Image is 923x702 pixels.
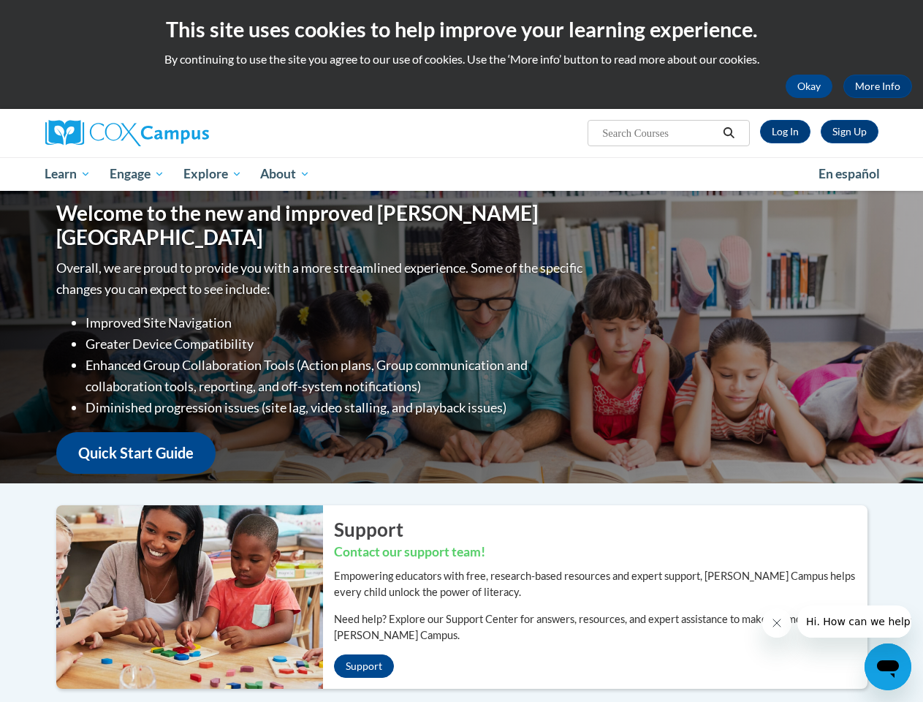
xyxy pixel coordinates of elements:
[45,165,91,183] span: Learn
[56,201,586,250] h1: Welcome to the new and improved [PERSON_NAME][GEOGRAPHIC_DATA]
[86,333,586,355] li: Greater Device Compatibility
[183,165,242,183] span: Explore
[821,120,878,143] a: Register
[11,51,912,67] p: By continuing to use the site you agree to our use of cookies. Use the ‘More info’ button to read...
[334,568,867,600] p: Empowering educators with free, research-based resources and expert support, [PERSON_NAME] Campus...
[334,516,867,543] h2: Support
[760,120,810,143] a: Log In
[11,15,912,44] h2: This site uses cookies to help improve your learning experience.
[56,257,586,300] p: Overall, we are proud to provide you with a more streamlined experience. Some of the specific cha...
[865,643,911,690] iframe: Button to launch messaging window
[809,159,889,189] a: En español
[797,605,911,638] iframe: Message from company
[56,432,216,474] a: Quick Start Guide
[786,75,832,98] button: Okay
[843,75,912,98] a: More Info
[45,120,209,146] img: Cox Campus
[334,611,867,643] p: Need help? Explore our Support Center for answers, resources, and expert assistance to make the m...
[334,543,867,562] h3: Contact our support team!
[251,157,319,191] a: About
[334,654,394,678] a: Support
[718,124,740,142] button: Search
[260,165,310,183] span: About
[818,166,880,181] span: En español
[601,124,718,142] input: Search Courses
[36,157,101,191] a: Learn
[45,505,323,688] img: ...
[45,120,308,146] a: Cox Campus
[110,165,164,183] span: Engage
[100,157,174,191] a: Engage
[86,397,586,418] li: Diminished progression issues (site lag, video stalling, and playback issues)
[762,608,791,638] iframe: Close message
[9,10,118,22] span: Hi. How can we help?
[34,157,889,191] div: Main menu
[86,312,586,333] li: Improved Site Navigation
[86,355,586,397] li: Enhanced Group Collaboration Tools (Action plans, Group communication and collaboration tools, re...
[174,157,251,191] a: Explore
